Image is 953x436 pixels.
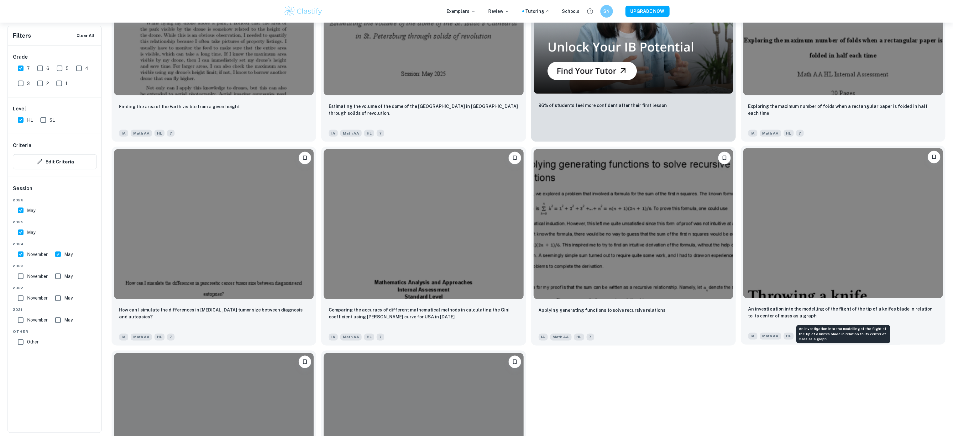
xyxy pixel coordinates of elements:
span: Math AA [131,334,152,341]
span: Math AA [550,334,572,341]
a: BookmarkAn investigation into the modelling of the flight of the tip of a knifes blade in relatio... [741,147,945,346]
span: IA [119,334,128,341]
h6: Session [13,185,97,197]
span: May [27,229,35,236]
p: 96% of students feel more confident after their first lesson [539,102,667,109]
button: Bookmark [509,356,521,368]
span: HL [364,130,374,137]
p: Exemplars [447,8,476,15]
span: SL [50,117,55,124]
span: 2025 [13,219,97,225]
span: HL [154,334,165,341]
span: May [64,273,73,280]
span: Math AA [131,130,152,137]
span: 7 [167,334,175,341]
button: UPGRADE NOW [626,6,670,17]
span: May [64,251,73,258]
span: HL [784,130,794,137]
span: IA [748,130,757,137]
h6: Filters [13,31,31,40]
div: An investigation into the modelling of the flight of the tip of a knifes blade in relation to its... [796,325,890,343]
span: November [27,273,48,280]
span: Math AA [340,130,362,137]
span: 3 [27,80,30,87]
span: 4 [85,65,88,72]
button: Bookmark [509,152,521,164]
p: Estimating the volume of the dome of the St. Isaac’s Cathedral in St. Petersburg through solids o... [329,103,518,117]
img: Math AA IA example thumbnail: An investigation into the modelling of t [743,148,943,298]
span: HL [784,333,794,340]
span: IA [748,333,757,340]
span: HL [154,130,165,137]
button: Bookmark [299,152,311,164]
span: Math AA [340,334,362,341]
a: BookmarkComparing the accuracy of different mathematical methods in calculating the Gini coeffici... [321,147,526,346]
a: BookmarkApplying generating functions to solve recursive relationsIAMath AAHL7 [531,147,736,346]
span: 2022 [13,285,97,291]
span: May [27,207,35,214]
button: Clear All [75,31,96,40]
span: 6 [46,65,49,72]
button: Bookmark [928,151,940,163]
span: HL [364,334,374,341]
p: Review [489,8,510,15]
h6: Grade [13,53,97,61]
span: IA [539,334,548,341]
img: Math AA IA example thumbnail: How can I simulate the differences in pa [114,149,314,299]
span: November [27,251,48,258]
span: 2024 [13,241,97,247]
span: 7 [796,130,804,137]
span: 7 [587,334,594,341]
p: Comparing the accuracy of different mathematical methods in calculating the Gini coefficient usin... [329,307,518,321]
span: 1 [65,80,67,87]
p: An investigation into the modelling of the flight of the tip of a knifes blade in relation to its... [748,306,938,320]
button: SN [600,5,613,18]
span: May [64,295,73,302]
span: 2023 [13,263,97,269]
a: Schools [562,8,580,15]
span: November [27,317,48,324]
img: Math AA IA example thumbnail: Applying generating functions to solve r [534,149,733,299]
button: Edit Criteria [13,154,97,169]
button: Bookmark [718,152,731,164]
span: Math AA [760,333,781,340]
span: IA [119,130,128,137]
span: IA [329,130,338,137]
p: How can I simulate the differences in pancreatic cancer tumor size between diagnosis and autopsies? [119,307,309,321]
span: 7 [167,130,175,137]
span: Other [27,339,39,346]
span: 7 [27,65,30,72]
img: Clastify logo [284,5,323,18]
h6: Level [13,105,97,113]
p: Finding the area of the Earth visible from a given height [119,103,240,110]
a: Tutoring [526,8,550,15]
span: HL [27,117,33,124]
button: Help and Feedback [585,6,595,17]
img: Math AA IA example thumbnail: Comparing the accuracy of different math [324,149,523,299]
h6: SN [603,8,610,15]
span: HL [574,334,584,341]
p: Exploring the maximum number of folds when a rectangular paper is folded in half each time [748,103,938,117]
span: 7 [377,334,384,341]
span: November [27,295,48,302]
h6: Criteria [13,142,31,149]
span: May [64,317,73,324]
p: Applying generating functions to solve recursive relations [539,307,666,314]
span: 5 [66,65,69,72]
a: BookmarkHow can I simulate the differences in pancreatic cancer tumor size between diagnosis and ... [112,147,316,346]
span: Other [13,329,97,335]
span: 2026 [13,197,97,203]
button: Bookmark [299,356,311,368]
span: 2021 [13,307,97,313]
span: Math AA [760,130,781,137]
span: 2 [46,80,49,87]
span: 7 [377,130,384,137]
span: IA [329,334,338,341]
